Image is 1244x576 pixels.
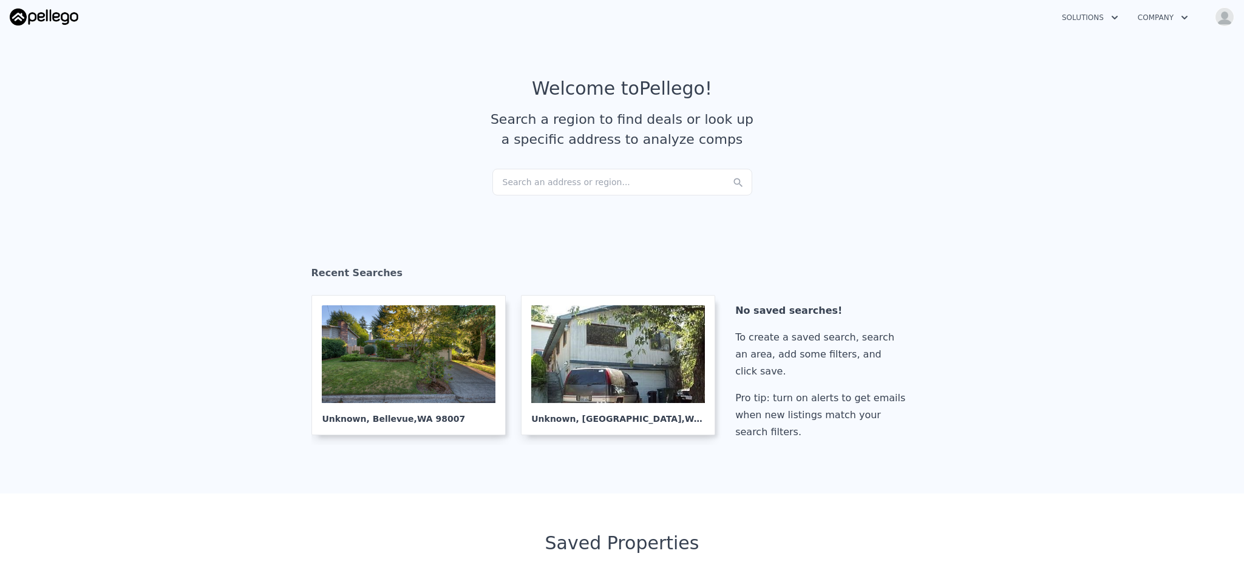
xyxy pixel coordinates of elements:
[531,403,705,425] div: Unknown , [GEOGRAPHIC_DATA]
[521,295,725,435] a: Unknown, [GEOGRAPHIC_DATA],WA 98108
[311,295,515,435] a: Unknown, Bellevue,WA 98007
[10,8,78,25] img: Pellego
[322,403,495,425] div: Unknown , Bellevue
[414,414,466,424] span: , WA 98007
[486,109,758,149] div: Search a region to find deals or look up a specific address to analyze comps
[1128,7,1198,29] button: Company
[735,329,910,380] div: To create a saved search, search an area, add some filters, and click save.
[311,532,933,554] div: Saved Properties
[735,302,910,319] div: No saved searches!
[532,78,712,100] div: Welcome to Pellego !
[492,169,752,195] div: Search an address or region...
[311,256,933,295] div: Recent Searches
[1052,7,1128,29] button: Solutions
[735,390,910,441] div: Pro tip: turn on alerts to get emails when new listings match your search filters.
[682,414,733,424] span: , WA 98108
[1215,7,1234,27] img: avatar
